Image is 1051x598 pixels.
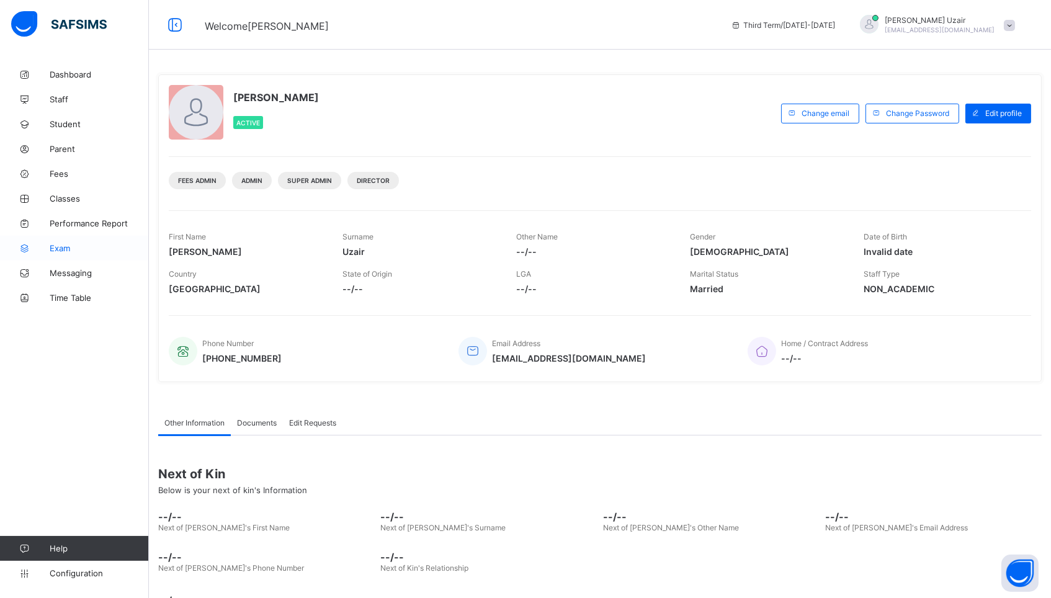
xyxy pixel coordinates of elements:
span: --/-- [516,283,671,294]
span: --/-- [781,353,868,364]
span: Other Name [516,232,558,241]
span: Surname [342,232,373,241]
span: --/-- [381,551,597,563]
span: --/-- [603,511,820,523]
span: Staff [50,94,149,104]
span: [PERSON_NAME] [169,246,324,257]
span: Edit Requests [289,418,336,427]
span: Next of [PERSON_NAME]'s Surname [381,523,506,532]
span: Student [50,119,149,129]
span: --/-- [516,246,671,257]
button: Open asap [1001,555,1039,592]
span: Fees [50,169,149,179]
span: Parent [50,144,149,154]
span: Gender [690,232,715,241]
span: Other Information [164,418,225,427]
span: [PERSON_NAME] Uzair [885,16,995,25]
span: Next of [PERSON_NAME]'s Email Address [826,523,968,532]
span: Dashboard [50,69,149,79]
span: Country [169,269,197,279]
span: DIRECTOR [357,177,390,184]
span: Super Admin [287,177,332,184]
span: NON_ACADEMIC [864,283,1019,294]
span: Below is your next of kin's Information [158,485,307,495]
span: [EMAIL_ADDRESS][DOMAIN_NAME] [492,353,646,364]
span: Married [690,283,845,294]
span: --/-- [342,283,498,294]
span: Exam [50,243,149,253]
span: Active [236,119,260,127]
span: Invalid date [864,246,1019,257]
span: Fees Admin [178,177,217,184]
span: --/-- [381,511,597,523]
span: [DEMOGRAPHIC_DATA] [690,246,845,257]
span: Admin [241,177,262,184]
span: Next of [PERSON_NAME]'s First Name [158,523,290,532]
span: Edit profile [985,109,1022,118]
span: Messaging [50,268,149,278]
img: safsims [11,11,107,37]
span: Phone Number [202,339,254,348]
span: Configuration [50,568,148,578]
span: Home / Contract Address [781,339,868,348]
span: [GEOGRAPHIC_DATA] [169,283,324,294]
span: Date of Birth [864,232,907,241]
div: SheikhUzair [848,15,1021,35]
span: Email Address [492,339,540,348]
span: Welcome [PERSON_NAME] [205,20,329,32]
span: --/-- [826,511,1042,523]
span: State of Origin [342,269,392,279]
span: LGA [516,269,531,279]
span: Next of Kin [158,466,1042,481]
span: Next of Kin's Relationship [381,563,469,573]
span: Change Password [886,109,949,118]
span: Staff Type [864,269,900,279]
span: Help [50,543,148,553]
span: --/-- [158,551,375,563]
span: session/term information [731,20,835,30]
span: [PHONE_NUMBER] [202,353,282,364]
span: Next of [PERSON_NAME]'s Phone Number [158,563,304,573]
span: Performance Report [50,218,149,228]
span: --/-- [158,511,375,523]
span: First Name [169,232,206,241]
span: Change email [802,109,849,118]
span: [PERSON_NAME] [233,91,319,104]
span: Next of [PERSON_NAME]'s Other Name [603,523,739,532]
span: Classes [50,194,149,203]
span: Marital Status [690,269,738,279]
span: Documents [237,418,277,427]
span: [EMAIL_ADDRESS][DOMAIN_NAME] [885,26,995,33]
span: Uzair [342,246,498,257]
span: Time Table [50,293,149,303]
